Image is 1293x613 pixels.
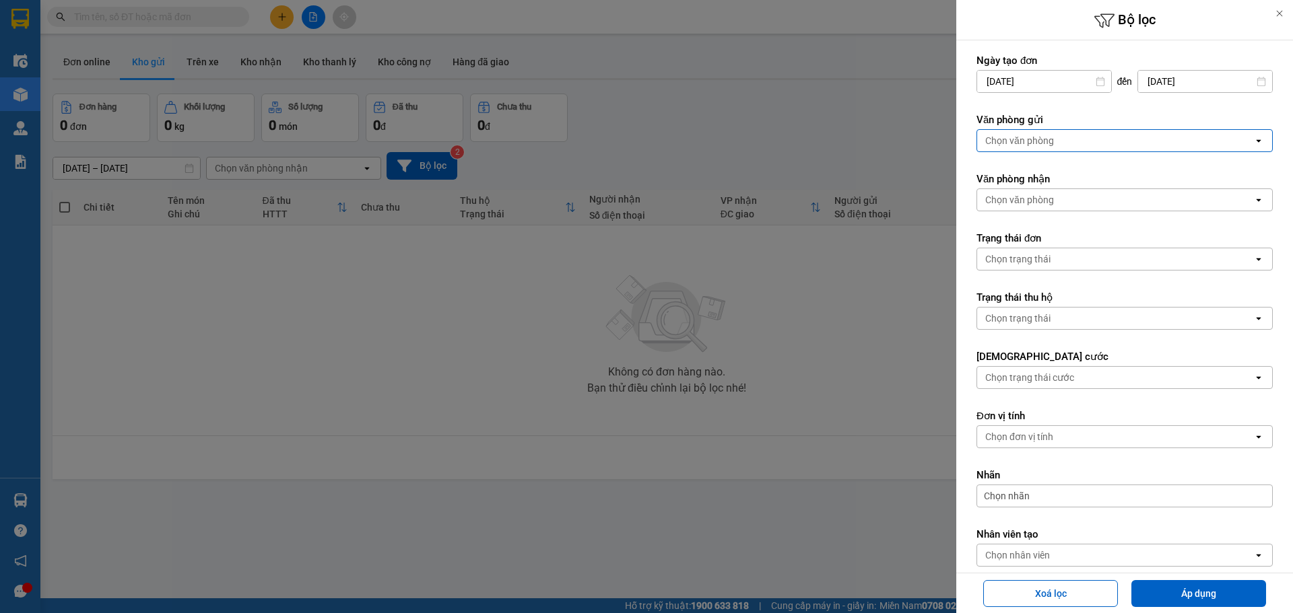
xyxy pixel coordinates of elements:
h6: Bộ lọc [956,10,1293,31]
svg: open [1253,372,1264,383]
label: Trạng thái đơn [976,231,1273,245]
label: Trạng thái thu hộ [976,291,1273,304]
svg: open [1253,194,1264,205]
span: đến [1117,75,1133,88]
label: Nhân viên tạo [976,528,1273,541]
label: [DEMOGRAPHIC_DATA] cước [976,350,1273,363]
svg: open [1253,254,1264,264]
button: Xoá lọc [983,580,1118,607]
div: Chọn văn phòng [985,193,1054,207]
svg: open [1253,431,1264,442]
label: Đơn vị tính [976,409,1273,423]
label: Văn phòng nhận [976,172,1273,186]
input: Select a date. [1138,71,1272,92]
svg: open [1253,313,1264,324]
button: Áp dụng [1131,580,1266,607]
div: Chọn trạng thái cước [985,371,1074,384]
label: Ngày tạo đơn [976,54,1273,67]
span: Chọn nhãn [984,489,1030,503]
div: Chọn đơn vị tính [985,430,1053,443]
input: Select a date. [977,71,1111,92]
div: Chọn nhân viên [985,548,1050,562]
svg: open [1253,550,1264,561]
div: Chọn văn phòng [985,134,1054,147]
svg: open [1253,135,1264,146]
label: Nhãn [976,468,1273,482]
div: Chọn trạng thái [985,252,1051,266]
div: Chọn trạng thái [985,312,1051,325]
label: Văn phòng gửi [976,113,1273,127]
